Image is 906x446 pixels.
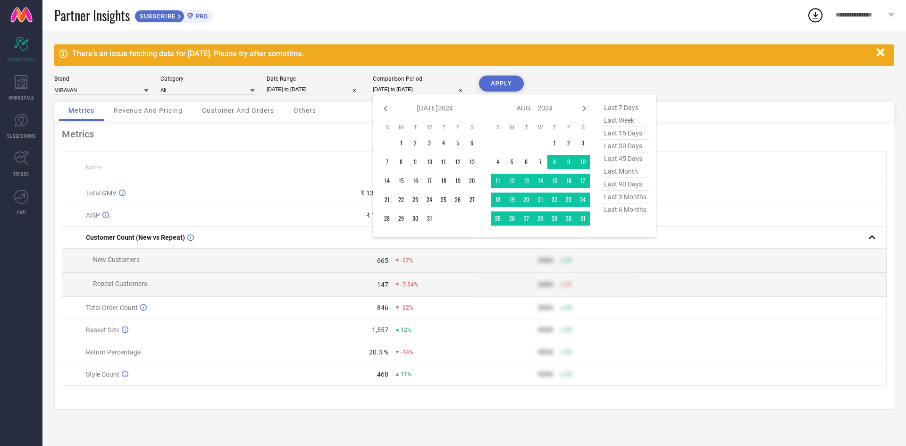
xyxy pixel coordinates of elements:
[576,124,590,131] th: Saturday
[202,107,274,114] span: Customer And Orders
[562,174,576,188] td: Fri Aug 16 2024
[408,211,422,226] td: Tue Jul 30 2024
[422,193,436,207] td: Wed Jul 24 2024
[465,193,479,207] td: Sat Jul 27 2024
[401,281,418,288] span: -7.54%
[401,257,413,264] span: -27%
[422,155,436,169] td: Wed Jul 10 2024
[86,370,119,378] span: Style Count
[135,13,178,20] span: SUBSCRIBE
[576,174,590,188] td: Sat Aug 17 2024
[602,203,649,216] span: last 6 months
[86,348,141,356] span: Return Percentage
[505,174,519,188] td: Mon Aug 12 2024
[394,124,408,131] th: Monday
[394,136,408,150] td: Mon Jul 01 2024
[436,193,451,207] td: Thu Jul 25 2024
[565,327,572,333] span: 50
[519,124,533,131] th: Tuesday
[408,155,422,169] td: Tue Jul 09 2024
[373,84,467,94] input: Select comparison period
[36,56,84,62] div: Domain Overview
[579,103,590,114] div: Next month
[576,211,590,226] td: Sat Aug 31 2024
[562,124,576,131] th: Friday
[7,132,36,139] span: SUGGESTIONS
[807,7,824,24] div: Open download list
[562,136,576,150] td: Fri Aug 02 2024
[86,304,138,311] span: Total Order Count
[479,76,524,92] button: APPLY
[436,124,451,131] th: Thursday
[491,211,505,226] td: Sun Aug 25 2024
[377,257,388,264] div: 665
[369,348,388,356] div: 20.3 %
[436,174,451,188] td: Thu Jul 18 2024
[54,6,130,25] span: Partner Insights
[547,155,562,169] td: Thu Aug 08 2024
[94,55,101,62] img: tab_keywords_by_traffic_grey.svg
[401,371,411,378] span: 11%
[562,211,576,226] td: Fri Aug 30 2024
[267,76,361,82] div: Date Range
[562,155,576,169] td: Fri Aug 09 2024
[519,174,533,188] td: Tue Aug 13 2024
[401,349,413,355] span: -14%
[562,193,576,207] td: Fri Aug 23 2024
[373,76,467,82] div: Comparison Period
[160,76,255,82] div: Category
[193,13,208,20] span: PRO
[377,304,388,311] div: 846
[547,174,562,188] td: Thu Aug 15 2024
[565,257,572,264] span: 50
[114,107,183,114] span: Revenue And Pricing
[380,211,394,226] td: Sun Jul 28 2024
[17,209,26,216] span: FWD
[86,189,117,197] span: Total GMV
[533,124,547,131] th: Wednesday
[394,211,408,226] td: Mon Jul 29 2024
[394,174,408,188] td: Mon Jul 15 2024
[505,211,519,226] td: Mon Aug 26 2024
[380,103,391,114] div: Previous month
[602,165,649,178] span: last month
[576,193,590,207] td: Sat Aug 24 2024
[533,174,547,188] td: Wed Aug 14 2024
[576,136,590,150] td: Sat Aug 03 2024
[408,136,422,150] td: Tue Jul 02 2024
[25,55,33,62] img: tab_domain_overview_orange.svg
[533,211,547,226] td: Wed Aug 28 2024
[547,193,562,207] td: Thu Aug 22 2024
[294,107,316,114] span: Others
[533,193,547,207] td: Wed Aug 21 2024
[519,211,533,226] td: Tue Aug 27 2024
[602,127,649,140] span: last 15 days
[602,101,649,114] span: last 7 days
[86,164,101,171] span: Name
[465,124,479,131] th: Saturday
[380,193,394,207] td: Sun Jul 21 2024
[86,326,119,334] span: Basket Size
[451,124,465,131] th: Friday
[436,155,451,169] td: Thu Jul 11 2024
[377,370,388,378] div: 468
[422,124,436,131] th: Wednesday
[491,155,505,169] td: Sun Aug 04 2024
[401,327,411,333] span: 12%
[519,155,533,169] td: Tue Aug 06 2024
[451,174,465,188] td: Fri Jul 19 2024
[15,25,23,32] img: website_grey.svg
[538,257,553,264] div: 9999
[538,370,553,378] div: 9999
[538,326,553,334] div: 9999
[465,155,479,169] td: Sat Jul 13 2024
[267,84,361,94] input: Select date range
[8,94,34,101] span: WORKSPACE
[565,281,572,288] span: 50
[547,211,562,226] td: Thu Aug 29 2024
[436,136,451,150] td: Thu Jul 04 2024
[505,155,519,169] td: Mon Aug 05 2024
[602,178,649,191] span: last 90 days
[565,304,572,311] span: 50
[602,152,649,165] span: last 45 days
